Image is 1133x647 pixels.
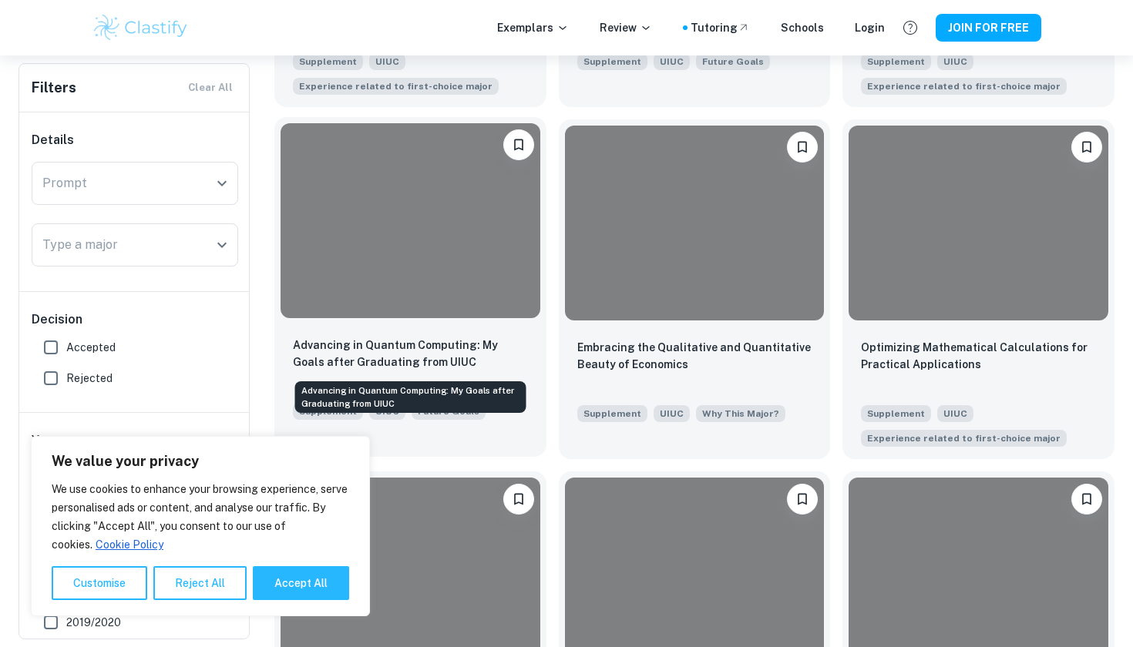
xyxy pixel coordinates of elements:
[32,431,238,450] h6: Year
[855,19,885,36] a: Login
[92,12,190,43] img: Clastify logo
[503,129,534,160] button: Please log in to bookmark exemplars
[32,131,238,149] h6: Details
[861,76,1067,95] span: Explain, in detail, an experience you've had in the past 3 to 4 years related to your first-choic...
[861,53,931,70] span: Supplement
[503,484,534,515] button: Please log in to bookmark exemplars
[861,405,931,422] span: Supplement
[654,53,690,70] span: UIUC
[842,119,1115,458] a: Please log in to bookmark exemplarsOptimizing Mathematical Calculations for Practical Application...
[696,404,785,422] span: You have selected a second-choice major. Please explain your interest in that major or your overa...
[781,19,824,36] a: Schools
[867,79,1061,93] span: Experience related to first-choice major
[702,407,779,421] span: Why This Major?
[861,428,1067,447] span: Explain, in detail, an experience you've had in the past 3 to 4 years related to your first-choic...
[1071,132,1102,163] button: Please log in to bookmark exemplars
[577,53,647,70] span: Supplement
[293,53,363,70] span: Supplement
[600,19,652,36] p: Review
[274,119,546,458] a: Please log in to bookmark exemplarsAdvancing in Quantum Computing: My Goals after Graduating from...
[32,310,238,329] h6: Decision
[253,566,349,600] button: Accept All
[937,405,973,422] span: UIUC
[936,14,1041,42] button: JOIN FOR FREE
[691,19,750,36] a: Tutoring
[497,19,569,36] p: Exemplars
[654,405,690,422] span: UIUC
[295,381,526,413] div: Advancing in Quantum Computing: My Goals after Graduating from UIUC
[31,436,370,616] div: We value your privacy
[861,339,1096,373] p: Optimizing Mathematical Calculations for Practical Applications
[559,119,831,458] a: Please log in to bookmark exemplarsEmbracing the Qualitative and Quantitative Beauty of Economics...
[293,76,499,95] span: Explain, in detail, an experience you've had in the past 3 to 4 years related to your first-choic...
[52,480,349,554] p: We use cookies to enhance your browsing experience, serve personalised ads or content, and analys...
[66,339,116,356] span: Accepted
[66,614,121,631] span: 2019/2020
[702,55,764,69] span: Future Goals
[787,132,818,163] button: Please log in to bookmark exemplars
[1071,484,1102,515] button: Please log in to bookmark exemplars
[937,53,973,70] span: UIUC
[153,566,247,600] button: Reject All
[52,566,147,600] button: Customise
[867,431,1061,445] span: Experience related to first-choice major
[577,339,812,373] p: Embracing the Qualitative and Quantitative Beauty of Economics
[211,173,233,194] button: Open
[66,370,113,387] span: Rejected
[369,53,405,70] span: UIUC
[787,484,818,515] button: Please log in to bookmark exemplars
[696,52,770,70] span: Describe your personal and/or career goals after graduating from UIUC and how your selected first...
[95,538,164,551] a: Cookie Policy
[211,234,233,256] button: Open
[32,77,76,99] h6: Filters
[52,452,349,471] p: We value your privacy
[299,79,493,93] span: Experience related to first-choice major
[577,405,647,422] span: Supplement
[293,337,528,370] p: Advancing in Quantum Computing: My Goals after Graduating from UIUC
[897,15,923,41] button: Help and Feedback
